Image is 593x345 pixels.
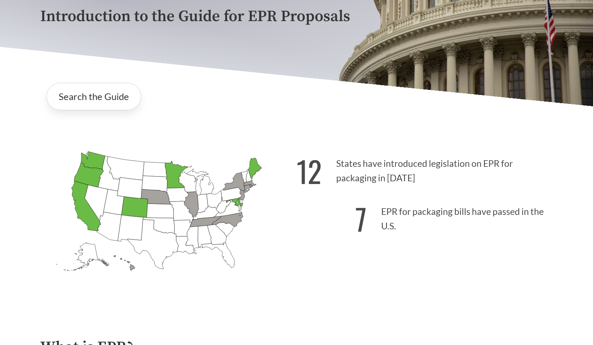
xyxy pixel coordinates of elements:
p: EPR for packaging bills have passed in the U.S. [297,193,553,241]
p: Introduction to the Guide for EPR Proposals [40,8,553,25]
p: States have introduced legislation on EPR for packaging in [DATE] [297,145,553,193]
strong: 12 [297,149,322,193]
strong: 7 [355,197,367,240]
a: Search the Guide [47,83,141,110]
